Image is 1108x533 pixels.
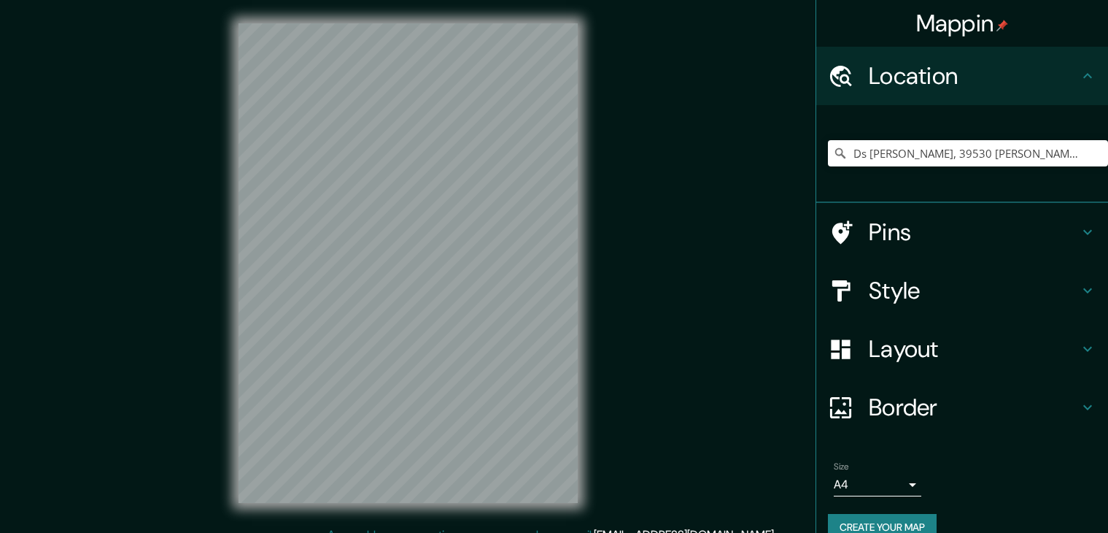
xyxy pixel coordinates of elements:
[834,461,849,473] label: Size
[869,334,1079,364] h4: Layout
[816,203,1108,261] div: Pins
[816,47,1108,105] div: Location
[816,320,1108,378] div: Layout
[869,218,1079,247] h4: Pins
[996,20,1008,31] img: pin-icon.png
[869,393,1079,422] h4: Border
[239,23,578,503] canvas: Map
[834,473,921,496] div: A4
[816,261,1108,320] div: Style
[869,61,1079,91] h4: Location
[828,140,1108,166] input: Pick your city or area
[816,378,1108,437] div: Border
[916,9,1009,38] h4: Mappin
[869,276,1079,305] h4: Style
